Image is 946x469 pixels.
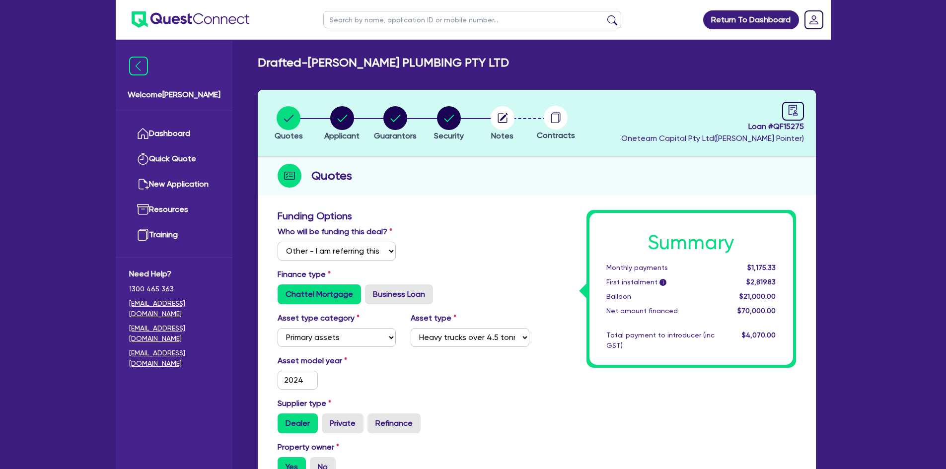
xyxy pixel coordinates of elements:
[278,398,331,409] label: Supplier type
[128,89,220,101] span: Welcome [PERSON_NAME]
[434,106,464,142] button: Security
[278,312,360,324] label: Asset type category
[324,106,360,142] button: Applicant
[490,106,515,142] button: Notes
[129,146,219,172] a: Quick Quote
[278,226,392,238] label: Who will be funding this deal?
[621,121,804,133] span: Loan # QF15275
[270,355,404,367] label: Asset model year
[278,284,361,304] label: Chattel Mortgage
[129,284,219,294] span: 1300 465 363
[322,413,364,433] label: Private
[129,268,219,280] span: Need Help?
[621,134,804,143] span: Oneteam Capital Pty Ltd ( [PERSON_NAME] Pointer )
[746,278,776,286] span: $2,819.83
[278,441,339,453] label: Property owner
[129,298,219,319] a: [EMAIL_ADDRESS][DOMAIN_NAME]
[737,307,776,315] span: $70,000.00
[129,222,219,248] a: Training
[129,197,219,222] a: Resources
[801,7,827,33] a: Dropdown toggle
[703,10,799,29] a: Return To Dashboard
[275,131,303,140] span: Quotes
[599,291,722,302] div: Balloon
[747,264,776,271] span: $1,175.33
[129,172,219,197] a: New Application
[659,279,666,286] span: i
[129,57,148,75] img: icon-menu-close
[278,164,301,188] img: step-icon
[599,330,722,351] div: Total payment to introducer (inc GST)
[311,167,352,185] h2: Quotes
[365,284,433,304] label: Business Loan
[599,263,722,273] div: Monthly payments
[434,131,464,140] span: Security
[373,106,417,142] button: Guarantors
[323,11,621,28] input: Search by name, application ID or mobile number...
[788,105,799,116] span: audit
[599,277,722,287] div: First instalment
[132,11,249,28] img: quest-connect-logo-blue
[129,348,219,369] a: [EMAIL_ADDRESS][DOMAIN_NAME]
[129,323,219,344] a: [EMAIL_ADDRESS][DOMAIN_NAME]
[274,106,303,142] button: Quotes
[491,131,513,140] span: Notes
[374,131,417,140] span: Guarantors
[137,178,149,190] img: new-application
[742,331,776,339] span: $4,070.00
[137,153,149,165] img: quick-quote
[606,231,776,255] h1: Summary
[137,203,149,215] img: resources
[278,210,529,222] h3: Funding Options
[137,229,149,241] img: training
[324,131,360,140] span: Applicant
[258,56,509,70] h2: Drafted - [PERSON_NAME] PLUMBING PTY LTD
[367,413,421,433] label: Refinance
[411,312,456,324] label: Asset type
[599,306,722,316] div: Net amount financed
[129,121,219,146] a: Dashboard
[537,131,575,140] span: Contracts
[278,268,331,280] label: Finance type
[278,413,318,433] label: Dealer
[739,292,776,300] span: $21,000.00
